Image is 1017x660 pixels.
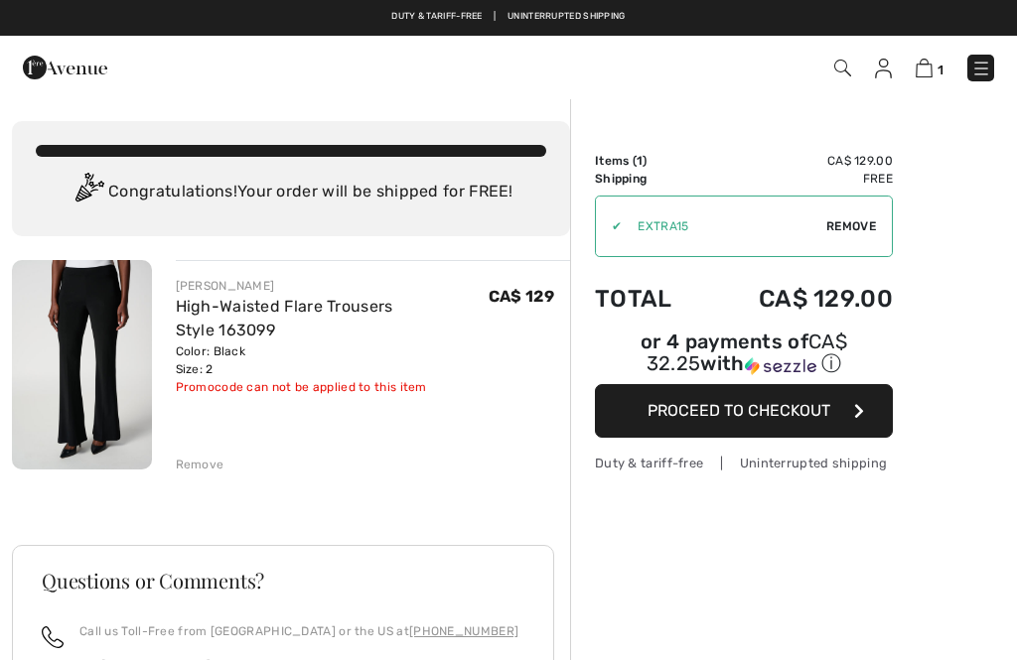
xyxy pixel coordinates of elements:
[622,197,826,256] input: Promo code
[648,401,830,420] span: Proceed to Checkout
[745,357,816,375] img: Sezzle
[409,624,518,638] a: [PHONE_NUMBER]
[637,154,643,168] span: 1
[69,173,108,212] img: Congratulation2.svg
[176,297,393,339] a: High-Waisted Flare Trousers Style 163099
[23,57,107,75] a: 1ère Avenue
[12,260,152,469] img: High-Waisted Flare Trousers Style 163099
[875,59,892,78] img: My Info
[176,456,224,473] div: Remove
[176,277,489,295] div: [PERSON_NAME]
[647,330,847,375] span: CA$ 32.25
[938,63,944,77] span: 1
[834,60,851,76] img: Search
[176,378,489,396] div: Promocode can not be applied to this item
[916,56,944,79] a: 1
[79,622,518,640] p: Call us Toll-Free from [GEOGRAPHIC_DATA] or the US at
[489,287,554,306] span: CA$ 129
[595,170,703,188] td: Shipping
[42,571,524,591] h3: Questions or Comments?
[916,59,933,77] img: Shopping Bag
[42,626,64,648] img: call
[595,332,893,377] div: or 4 payments of with
[595,332,893,384] div: or 4 payments ofCA$ 32.25withSezzle Click to learn more about Sezzle
[595,265,703,332] td: Total
[23,48,107,87] img: 1ère Avenue
[703,152,893,170] td: CA$ 129.00
[595,152,703,170] td: Items ( )
[176,342,489,378] div: Color: Black Size: 2
[703,265,893,332] td: CA$ 129.00
[36,173,546,212] div: Congratulations! Your order will be shipped for FREE!
[971,59,991,78] img: Menu
[595,384,893,438] button: Proceed to Checkout
[826,217,876,235] span: Remove
[596,217,622,235] div: ✔
[595,454,893,472] div: Duty & tariff-free | Uninterrupted shipping
[703,170,893,188] td: Free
